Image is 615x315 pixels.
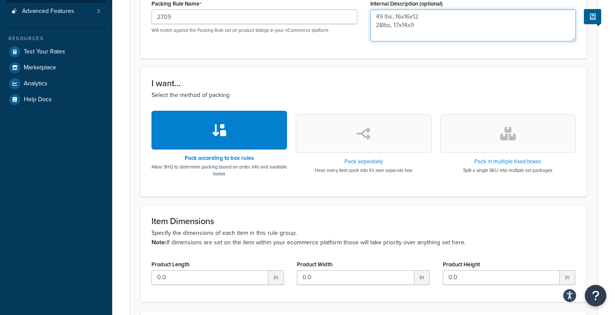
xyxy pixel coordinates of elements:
[151,155,287,161] h3: Pack according to box rules
[151,216,576,226] h3: Item Dimensions
[6,60,106,75] a: Marketplace
[22,8,74,15] span: Advanced Features
[297,261,332,268] label: Product Width
[151,90,576,100] p: Select the method of packing
[151,27,357,34] p: Will match against the Packing Rule set on product listings in your eCommerce platform
[6,44,106,59] a: Test Your Rates
[443,261,480,268] label: Product Height
[151,163,287,177] p: Allow SHQ to determine packing based on order info and available boxes
[24,64,56,72] span: Marketplace
[584,9,601,24] button: Show Help Docs
[370,9,576,41] textarea: 49 lbs, 16x16x12 28lbs, 17x14x9
[24,80,47,87] span: Analytics
[97,8,100,15] span: 3
[6,3,106,19] a: Advanced Features3
[151,228,576,247] p: Specify the dimensions of each item in this rule group. If dimensions are set on the item within ...
[24,96,52,103] span: Help Docs
[463,167,552,174] p: Split a single SKU into multiple set packages
[268,270,284,285] span: in
[585,285,606,306] button: Open Resource Center
[151,261,189,268] label: Product Length
[151,238,167,247] b: Note:
[414,270,430,285] span: in
[370,0,443,7] label: Internal Description (optional)
[151,78,576,88] h3: I want...
[6,76,106,91] a: Analytics
[6,92,106,107] a: Help Docs
[6,35,106,42] div: Resources
[151,0,202,7] label: Packing Rule Name
[24,48,65,56] span: Test Your Rates
[315,159,412,165] h3: Pack separately
[560,270,575,285] span: in
[6,3,106,19] li: Advanced Features
[315,167,412,174] p: Have every item pack into it's own separate box
[463,159,552,165] h3: Pack in multiple fixed boxes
